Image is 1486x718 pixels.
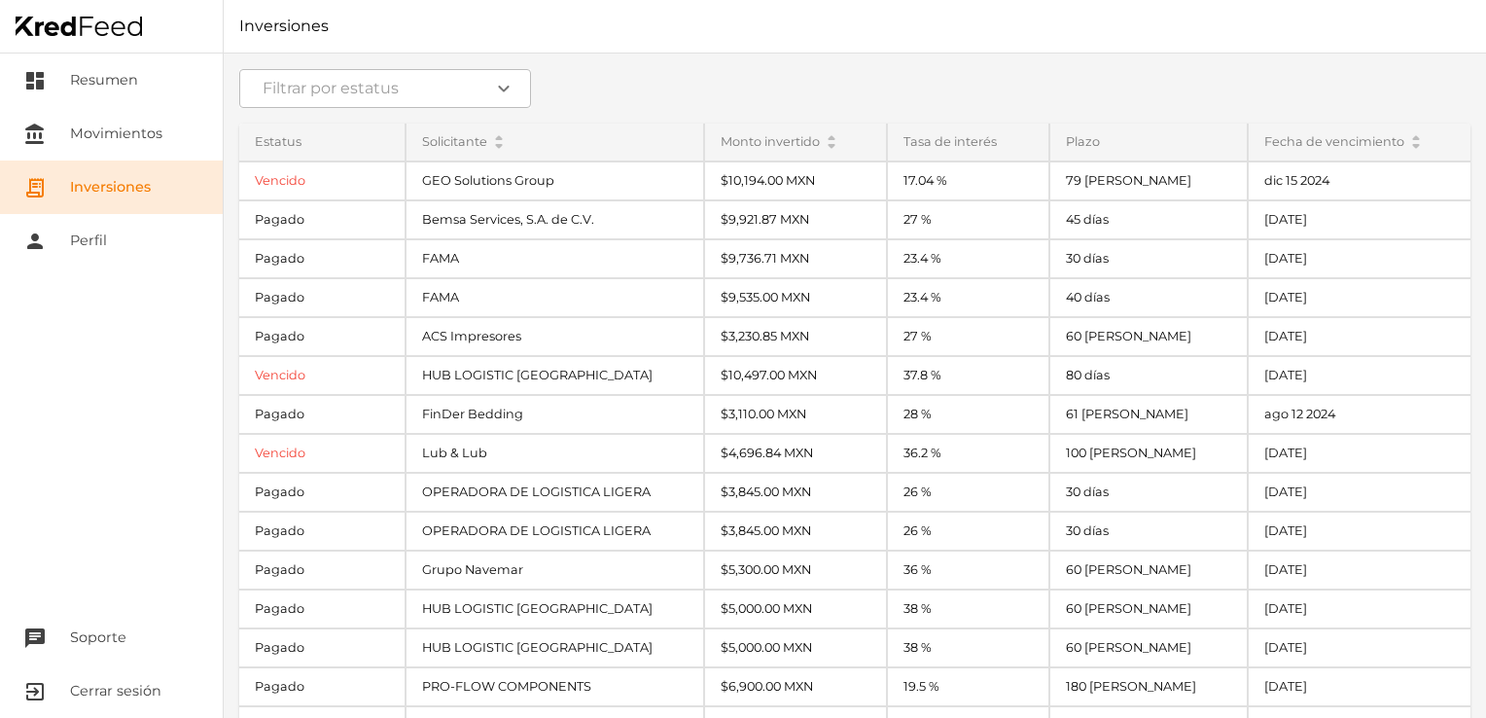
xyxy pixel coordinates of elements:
div: HUB LOGISTIC [GEOGRAPHIC_DATA] [407,629,703,666]
i: account_balance [23,123,47,146]
div: Pagado [239,513,405,550]
div: Bemsa Services, S.A. de C.V. [407,201,703,238]
div: 27 % [888,201,1047,238]
i: arrow_drop_down [828,142,835,150]
div: ago 12 2024 [1249,396,1470,433]
div: 38 % [888,629,1047,666]
div: Pagado [239,201,405,238]
div: 38 % [888,591,1047,628]
div: [DATE] [1249,201,1470,238]
div: 36 % [888,552,1047,589]
div: FAMA [407,240,703,277]
i: dashboard [23,69,47,92]
div: 60 [PERSON_NAME] [1050,629,1247,666]
div: Tasa de interés [888,124,1047,161]
div: 19.5 % [888,668,1047,705]
div: GEO Solutions Group [407,162,703,199]
div: [DATE] [1249,240,1470,277]
div: 36.2 % [888,435,1047,472]
div: 28 % [888,396,1047,433]
div: 80 días [1050,357,1247,394]
div: Pagado [239,591,405,628]
div: 40 días [1050,279,1247,316]
div: PRO-FLOW COMPONENTS [407,668,703,705]
div: [DATE] [1249,357,1470,394]
div: $3,230.85 MXN [705,318,886,355]
div: 17.04 % [888,162,1047,199]
div: Monto invertido [705,124,886,161]
div: [DATE] [1249,279,1470,316]
div: Pagado [239,668,405,705]
div: [DATE] [1249,513,1470,550]
div: $5,300.00 MXN [705,552,886,589]
div: 79 [PERSON_NAME] [1050,162,1247,199]
div: Fecha de vencimiento [1249,124,1470,161]
div: $4,696.84 MXN [705,435,886,472]
div: $10,194.00 MXN [705,162,886,199]
div: Lub & Lub [407,435,703,472]
div: Pagado [239,396,405,433]
div: 26 % [888,513,1047,550]
div: $9,921.87 MXN [705,201,886,238]
div: ACS Impresores [407,318,703,355]
div: $10,497.00 MXN [705,357,886,394]
div: [DATE] [1249,591,1470,628]
div: 61 [PERSON_NAME] [1050,396,1247,433]
div: OPERADORA DE LOGISTICA LIGERA [407,513,703,550]
div: [DATE] [1249,629,1470,666]
i: chat [23,627,47,650]
div: [DATE] [1249,474,1470,511]
div: HUB LOGISTIC [GEOGRAPHIC_DATA] [407,591,703,628]
div: Pagado [239,318,405,355]
div: 30 días [1050,474,1247,511]
div: [DATE] [1249,668,1470,705]
div: Pagado [239,240,405,277]
div: Vencido [239,162,405,199]
div: 45 días [1050,201,1247,238]
div: FAMA [407,279,703,316]
div: $5,000.00 MXN [705,591,886,628]
div: Estatus [239,124,405,161]
div: $5,000.00 MXN [705,629,886,666]
div: Grupo Navemar [407,552,703,589]
div: Pagado [239,474,405,511]
i: receipt_long [23,176,47,199]
div: 37.8 % [888,357,1047,394]
div: $9,736.71 MXN [705,240,886,277]
div: 100 [PERSON_NAME] [1050,435,1247,472]
div: dic 15 2024 [1249,162,1470,199]
div: $6,900.00 MXN [705,668,886,705]
div: Vencido [239,357,405,394]
div: [DATE] [1249,552,1470,589]
div: $3,845.00 MXN [705,474,886,511]
div: 23.4 % [888,279,1047,316]
div: [DATE] [1249,318,1470,355]
i: arrow_drop_down [495,142,503,150]
div: 23.4 % [888,240,1047,277]
div: FinDer Bedding [407,396,703,433]
div: 60 [PERSON_NAME] [1050,318,1247,355]
div: OPERADORA DE LOGISTICA LIGERA [407,474,703,511]
div: [DATE] [1249,435,1470,472]
div: 180 [PERSON_NAME] [1050,668,1247,705]
div: 27 % [888,318,1047,355]
i: person [23,230,47,253]
div: Pagado [239,552,405,589]
div: HUB LOGISTIC [GEOGRAPHIC_DATA] [407,357,703,394]
div: $3,110.00 MXN [705,396,886,433]
div: Plazo [1050,124,1247,161]
div: Pagado [239,629,405,666]
i: arrow_drop_down [1412,142,1420,150]
h1: Inversiones [224,15,1486,38]
div: Pagado [239,279,405,316]
div: 60 [PERSON_NAME] [1050,552,1247,589]
img: Home [16,17,142,36]
div: Vencido [239,435,405,472]
div: Solicitante [407,124,703,161]
div: 30 días [1050,240,1247,277]
div: $9,535.00 MXN [705,279,886,316]
div: 30 días [1050,513,1247,550]
div: 60 [PERSON_NAME] [1050,591,1247,628]
i: expand_more [492,77,515,100]
div: $3,845.00 MXN [705,513,886,550]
